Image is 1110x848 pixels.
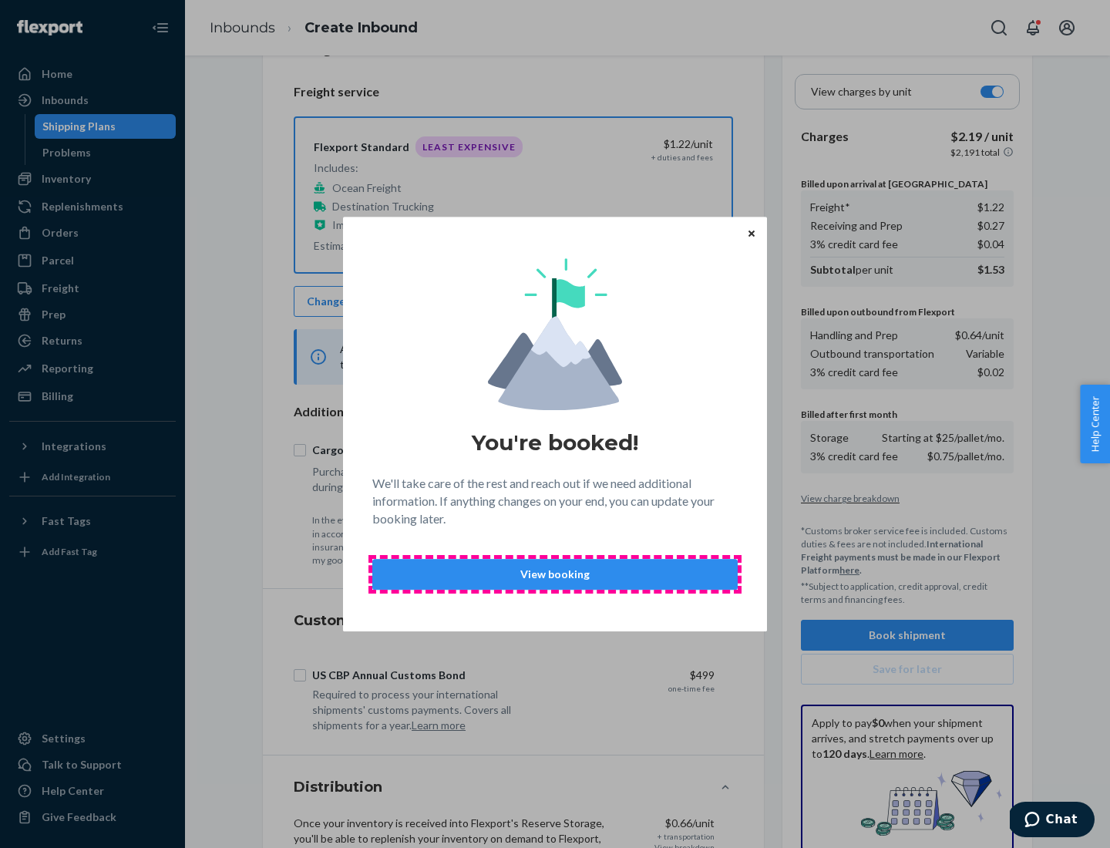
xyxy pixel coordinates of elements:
h1: You're booked! [472,429,638,456]
button: View booking [372,559,738,590]
img: svg+xml,%3Csvg%20viewBox%3D%220%200%20174%20197%22%20fill%3D%22none%22%20xmlns%3D%22http%3A%2F%2F... [488,258,622,410]
p: We'll take care of the rest and reach out if we need additional information. If anything changes ... [372,475,738,528]
span: Chat [36,11,68,25]
button: Close [744,224,759,241]
p: View booking [385,567,725,582]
